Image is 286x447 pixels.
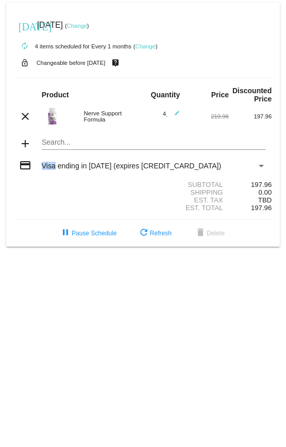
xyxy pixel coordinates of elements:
[79,110,143,123] div: Nerve Support Formula
[232,87,272,103] strong: Discounted Price
[163,111,180,117] span: 4
[136,43,156,49] a: Change
[19,56,31,70] mat-icon: lock_open
[65,23,89,29] small: ( )
[229,113,272,119] div: 197.96
[143,188,228,196] div: Shipping
[14,43,131,49] small: 4 items scheduled for Every 1 months
[59,230,116,237] span: Pause Schedule
[19,159,31,171] mat-icon: credit_card
[259,188,272,196] span: 0.00
[59,227,72,239] mat-icon: pause
[129,224,180,243] button: Refresh
[37,60,106,66] small: Changeable before [DATE]
[19,137,31,150] mat-icon: add
[211,91,229,99] strong: Price
[151,91,180,99] strong: Quantity
[42,106,62,126] img: Nerve-support-formula-neuropathy-supplement-1.png
[194,227,207,239] mat-icon: delete
[143,181,228,188] div: Subtotal
[42,162,266,170] mat-select: Payment Method
[143,204,228,212] div: Est. Total
[19,40,31,53] mat-icon: autorenew
[67,23,87,29] a: Change
[133,43,158,49] small: ( )
[42,162,221,170] span: Visa ending in [DATE] (expires [CREDIT_CARD_DATA])
[19,20,31,32] mat-icon: [DATE]
[42,91,69,99] strong: Product
[186,224,233,243] button: Delete
[186,113,229,119] div: 219.96
[138,227,150,239] mat-icon: refresh
[19,110,31,123] mat-icon: clear
[167,110,180,123] mat-icon: edit
[229,181,272,188] div: 197.96
[42,139,266,147] input: Search...
[138,230,172,237] span: Refresh
[251,204,272,212] span: 197.96
[194,230,225,237] span: Delete
[109,56,122,70] mat-icon: live_help
[258,196,272,204] span: TBD
[51,224,125,243] button: Pause Schedule
[143,196,228,204] div: Est. Tax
